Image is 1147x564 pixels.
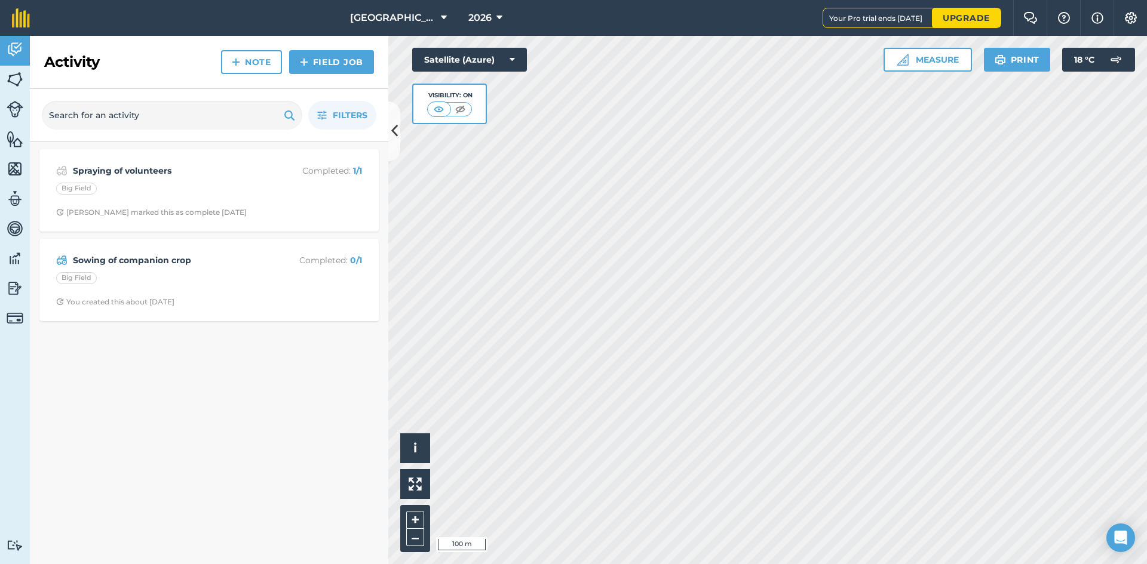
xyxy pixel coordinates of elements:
span: Your Pro trial ends [DATE] [829,14,932,23]
img: svg+xml;base64,PHN2ZyB4bWxucz0iaHR0cDovL3d3dy53My5vcmcvMjAwMC9zdmciIHdpZHRoPSIxNyIgaGVpZ2h0PSIxNy... [1091,11,1103,25]
img: Clock with arrow pointing clockwise [56,208,64,216]
img: svg+xml;base64,PD94bWwgdmVyc2lvbj0iMS4wIiBlbmNvZGluZz0idXRmLTgiPz4KPCEtLSBHZW5lcmF0b3I6IEFkb2JlIE... [7,279,23,297]
img: svg+xml;base64,PD94bWwgdmVyc2lvbj0iMS4wIiBlbmNvZGluZz0idXRmLTgiPz4KPCEtLSBHZW5lcmF0b3I6IEFkb2JlIE... [7,249,23,267]
input: Search for an activity [42,101,302,130]
button: i [400,433,430,463]
div: Visibility: On [427,91,473,100]
img: svg+xml;base64,PD94bWwgdmVyc2lvbj0iMS4wIiBlbmNvZGluZz0idXRmLTgiPz4KPCEtLSBHZW5lcmF0b3I6IEFkb2JlIE... [56,253,68,267]
div: Big Field [56,183,97,195]
img: svg+xml;base64,PD94bWwgdmVyc2lvbj0iMS4wIiBlbmNvZGluZz0idXRmLTgiPz4KPCEtLSBHZW5lcmF0b3I6IEFkb2JlIE... [1104,48,1128,72]
img: svg+xml;base64,PD94bWwgdmVyc2lvbj0iMS4wIiBlbmNvZGluZz0idXRmLTgiPz4KPCEtLSBHZW5lcmF0b3I6IEFkb2JlIE... [7,101,23,118]
button: Measure [884,48,972,72]
img: fieldmargin Logo [12,8,30,27]
strong: 0 / 1 [350,255,362,266]
img: svg+xml;base64,PHN2ZyB4bWxucz0iaHR0cDovL3d3dy53My5vcmcvMjAwMC9zdmciIHdpZHRoPSI1MCIgaGVpZ2h0PSI0MC... [431,103,446,115]
img: svg+xml;base64,PHN2ZyB4bWxucz0iaHR0cDovL3d3dy53My5vcmcvMjAwMC9zdmciIHdpZHRoPSI1NiIgaGVpZ2h0PSI2MC... [7,160,23,178]
img: Two speech bubbles overlapping with the left bubble in the forefront [1023,12,1038,24]
img: Clock with arrow pointing clockwise [56,298,64,306]
a: Sowing of companion cropCompleted: 0/1Big FieldClock with arrow pointing clockwiseYou created thi... [47,246,372,314]
img: A cog icon [1124,12,1138,24]
a: Spraying of volunteersCompleted: 1/1Big FieldClock with arrow pointing clockwise[PERSON_NAME] mar... [47,156,372,224]
span: [GEOGRAPHIC_DATA] [350,11,436,25]
strong: Spraying of volunteers [73,164,262,177]
img: svg+xml;base64,PHN2ZyB4bWxucz0iaHR0cDovL3d3dy53My5vcmcvMjAwMC9zdmciIHdpZHRoPSI1MCIgaGVpZ2h0PSI0MC... [453,103,468,115]
span: 2026 [468,11,492,25]
img: svg+xml;base64,PHN2ZyB4bWxucz0iaHR0cDovL3d3dy53My5vcmcvMjAwMC9zdmciIHdpZHRoPSIxNCIgaGVpZ2h0PSIyNC... [232,55,240,69]
span: i [413,440,417,455]
img: svg+xml;base64,PHN2ZyB4bWxucz0iaHR0cDovL3d3dy53My5vcmcvMjAwMC9zdmciIHdpZHRoPSIxOSIgaGVpZ2h0PSIyNC... [995,53,1006,67]
div: [PERSON_NAME] marked this as complete [DATE] [56,208,247,217]
img: svg+xml;base64,PD94bWwgdmVyc2lvbj0iMS4wIiBlbmNvZGluZz0idXRmLTgiPz4KPCEtLSBHZW5lcmF0b3I6IEFkb2JlIE... [7,41,23,58]
img: svg+xml;base64,PHN2ZyB4bWxucz0iaHR0cDovL3d3dy53My5vcmcvMjAwMC9zdmciIHdpZHRoPSIxOSIgaGVpZ2h0PSIyNC... [284,108,295,122]
div: Big Field [56,272,97,284]
img: svg+xml;base64,PD94bWwgdmVyc2lvbj0iMS4wIiBlbmNvZGluZz0idXRmLTgiPz4KPCEtLSBHZW5lcmF0b3I6IEFkb2JlIE... [7,540,23,551]
div: Open Intercom Messenger [1106,523,1135,552]
a: Upgrade [932,8,1001,27]
img: svg+xml;base64,PD94bWwgdmVyc2lvbj0iMS4wIiBlbmNvZGluZz0idXRmLTgiPz4KPCEtLSBHZW5lcmF0b3I6IEFkb2JlIE... [7,190,23,208]
strong: Sowing of companion crop [73,254,262,267]
img: svg+xml;base64,PD94bWwgdmVyc2lvbj0iMS4wIiBlbmNvZGluZz0idXRmLTgiPz4KPCEtLSBHZW5lcmF0b3I6IEFkb2JlIE... [7,220,23,238]
img: svg+xml;base64,PHN2ZyB4bWxucz0iaHR0cDovL3d3dy53My5vcmcvMjAwMC9zdmciIHdpZHRoPSIxNCIgaGVpZ2h0PSIyNC... [300,55,308,69]
button: + [406,511,424,529]
button: – [406,529,424,546]
img: svg+xml;base64,PD94bWwgdmVyc2lvbj0iMS4wIiBlbmNvZGluZz0idXRmLTgiPz4KPCEtLSBHZW5lcmF0b3I6IEFkb2JlIE... [7,310,23,326]
span: 18 ° C [1074,48,1094,72]
img: Ruler icon [897,54,909,66]
strong: 1 / 1 [353,165,362,176]
button: Filters [308,101,376,130]
img: svg+xml;base64,PHN2ZyB4bWxucz0iaHR0cDovL3d3dy53My5vcmcvMjAwMC9zdmciIHdpZHRoPSI1NiIgaGVpZ2h0PSI2MC... [7,130,23,148]
p: Completed : [267,254,362,267]
div: You created this about [DATE] [56,297,174,307]
button: 18 °C [1062,48,1135,72]
a: Note [221,50,282,74]
img: svg+xml;base64,PD94bWwgdmVyc2lvbj0iMS4wIiBlbmNvZGluZz0idXRmLTgiPz4KPCEtLSBHZW5lcmF0b3I6IEFkb2JlIE... [56,164,68,178]
button: Print [984,48,1051,72]
a: Field Job [289,50,374,74]
p: Completed : [267,164,362,177]
span: Filters [333,109,367,122]
h2: Activity [44,53,100,72]
img: Four arrows, one pointing top left, one top right, one bottom right and the last bottom left [409,477,422,491]
img: A question mark icon [1057,12,1071,24]
img: svg+xml;base64,PHN2ZyB4bWxucz0iaHR0cDovL3d3dy53My5vcmcvMjAwMC9zdmciIHdpZHRoPSI1NiIgaGVpZ2h0PSI2MC... [7,70,23,88]
button: Satellite (Azure) [412,48,527,72]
